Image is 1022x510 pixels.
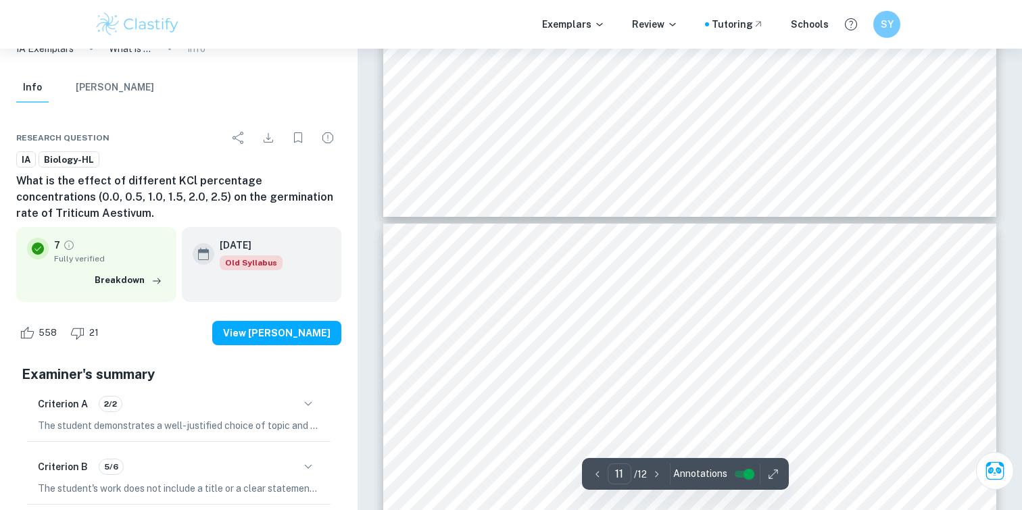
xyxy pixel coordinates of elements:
span: 2/2 [99,398,122,410]
p: Review [632,17,678,32]
span: 10 [912,155,923,167]
span: have no effect on the germination rate of Triticum Aestivum. Nevertheless, this does not mean that [456,380,923,392]
p: The student's work does not include a title or a clear statement of the aim of the experiment. To... [38,481,320,496]
button: Breakdown [91,270,166,290]
h6: [DATE] [220,238,272,253]
button: Help and Feedback [839,13,862,36]
h6: SY [879,17,895,32]
span: [PERSON_NAME] et al., 2020). From the results of the experiment it can however be observed that t... [456,484,998,495]
span: a result of increased salinity, it stated that this will happen only after an optimum concentrati... [456,439,923,451]
span: Fully verified [54,253,166,265]
div: Report issue [314,124,341,151]
a: Biology-HL [39,151,99,168]
a: Schools [791,17,829,32]
div: Bookmark [285,124,312,151]
span: lower germination rates among solutions containing higher KCl concentrations. [456,342,821,354]
span: It is therefore most probable that the accumulated Cl [456,328,705,339]
button: View [PERSON_NAME] [212,321,341,345]
div: Dislike [67,322,106,344]
h6: Criterion A [38,397,88,411]
span: 558 [31,326,64,340]
span: Biology-HL [39,153,99,167]
span: 21 [82,326,106,340]
span: 5/6 [99,461,123,473]
span: experiment can be attributed to the properties of KCl. While KCl does contain potassium which is [456,116,923,127]
span: in Triticum Aestivum seeds. This is further supported by the Pearson9s correlation coefficient which [456,72,922,83]
h6: What is the effect of different KCl percentage concentrations (0.0, 0.5, 1.0, 1.5, 2.0, 2.5) on t... [16,173,341,222]
button: Info [16,73,49,103]
span: reached, up to which the germination rate will have been increasing as a result of potassium9s [456,454,923,465]
p: Info [187,41,205,56]
div: Starting from the May 2025 session, the Biology IA requirements have changed. It's OK to refer to... [220,255,283,270]
span: predict the effect KCl has on the germination rate of Triticum Aestivum. While the Alternative [456,410,922,422]
h6: Criterion B [38,459,88,474]
button: [PERSON_NAME] [76,73,154,103]
p: The student demonstrates a well-justified choice of topic and research question, highlighting bot... [38,418,320,433]
button: SY [873,11,900,38]
p: 7 [54,238,60,253]
span: - [705,327,708,334]
img: Clastify logo [95,11,180,38]
span: Aestivum. To be more specific - that increases in KCl concentration result in lower germination r... [456,57,923,68]
div: Share [225,124,252,151]
p: Exemplars [542,17,605,32]
div: Download [255,124,282,151]
span: hypothesis did state that increased KCl concentrations might cause a decrease in germination rate as [456,424,923,436]
a: IA [16,151,36,168]
div: Like [16,322,64,344]
span: the Alternative hypothesis was accurate. In fact, similarly, the Alternative hypothesis did not c... [456,395,922,407]
span: - [719,297,722,305]
a: Grade fully verified [63,239,75,251]
span: rate has decreased as soon as the first increase in KCl concentration, which is not line with the [456,499,923,510]
a: IA Exemplars [16,41,74,56]
span: amounted to -0.9938 which proved that there is a very strong linear negative correlation between [456,86,923,98]
span: The results allow us to reject the Null Hypothesis which states that increases in KCl concentrati... [456,365,923,377]
span: development ([PERSON_NAME] et al., 2020), it also contains Cl [456,298,749,309]
span: ions, had a more significant effect and caused [710,328,923,339]
span: properties which aid germination through promoting protein synthesis and cell development ([GEOGR... [456,469,992,480]
span: IA [17,153,35,167]
button: Ask Clai [976,452,1014,490]
p: / 12 [634,467,647,482]
p: What is the effect of different KCl percentage concentrations (0.0, 0.5, 1.0, 1.5, 2.0, 2.5) on t... [109,41,152,56]
span: increased KCl concentrations and the germination rate of Triticum Aestivum. The results of the [456,101,923,113]
span: Old Syllabus [220,255,283,270]
a: Tutoring [712,17,764,32]
span: ions which when in excess, are toxic to seed [723,298,923,309]
h5: Examiner's summary [22,364,336,384]
span: Annotations [673,467,727,481]
span: Research question [16,132,109,144]
span: known to have beneficial effects on seed germination through promoting protein synthesis and cell [456,130,923,142]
